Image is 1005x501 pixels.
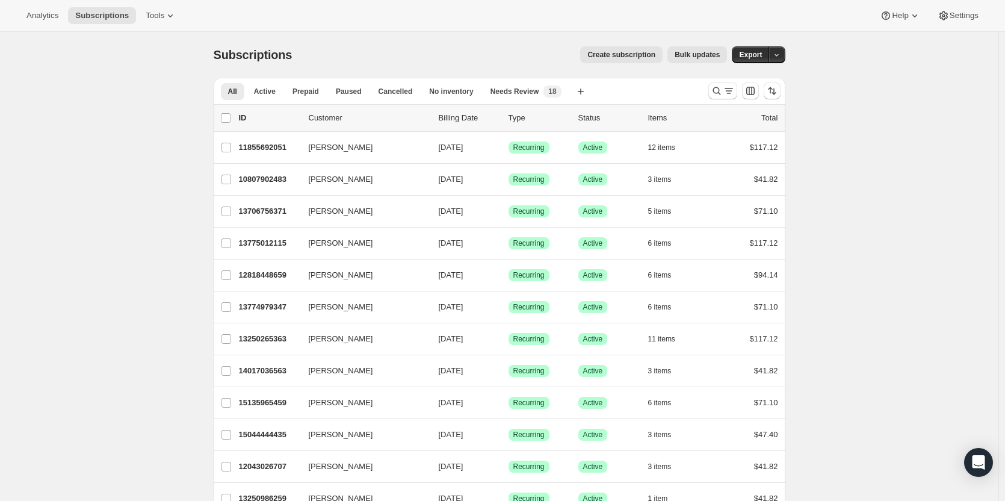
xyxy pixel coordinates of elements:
[309,205,373,217] span: [PERSON_NAME]
[239,112,299,124] p: ID
[336,87,362,96] span: Paused
[648,267,685,284] button: 6 items
[583,462,603,471] span: Active
[648,299,685,316] button: 6 items
[761,112,778,124] p: Total
[301,425,422,444] button: [PERSON_NAME]
[513,334,545,344] span: Recurring
[513,175,545,184] span: Recurring
[301,329,422,349] button: [PERSON_NAME]
[648,458,685,475] button: 3 items
[292,87,319,96] span: Prepaid
[239,173,299,185] p: 10807902483
[301,202,422,221] button: [PERSON_NAME]
[309,269,373,281] span: [PERSON_NAME]
[583,398,603,408] span: Active
[587,50,655,60] span: Create subscription
[583,143,603,152] span: Active
[513,143,545,152] span: Recurring
[309,397,373,409] span: [PERSON_NAME]
[754,270,778,279] span: $94.14
[239,331,778,347] div: 13250265363[PERSON_NAME][DATE]SuccessRecurringSuccessActive11 items$117.12
[583,175,603,184] span: Active
[309,142,373,154] span: [PERSON_NAME]
[146,11,164,20] span: Tools
[892,11,908,20] span: Help
[648,366,672,376] span: 3 items
[19,7,66,24] button: Analytics
[239,301,299,313] p: 13774979347
[239,363,778,379] div: 14017036563[PERSON_NAME][DATE]SuccessRecurringSuccessActive3 items$41.82
[667,46,727,63] button: Bulk updates
[648,430,672,440] span: 3 items
[513,207,545,216] span: Recurring
[439,238,463,247] span: [DATE]
[439,366,463,375] span: [DATE]
[580,46,663,63] button: Create subscription
[309,365,373,377] span: [PERSON_NAME]
[648,270,672,280] span: 6 items
[439,430,463,439] span: [DATE]
[648,331,688,347] button: 11 items
[648,139,688,156] button: 12 items
[490,87,539,96] span: Needs Review
[301,297,422,317] button: [PERSON_NAME]
[239,205,299,217] p: 13706756371
[648,462,672,471] span: 3 items
[439,112,499,124] p: Billing Date
[750,334,778,343] span: $117.12
[239,461,299,473] p: 12043026707
[214,48,292,61] span: Subscriptions
[301,393,422,412] button: [PERSON_NAME]
[309,301,373,313] span: [PERSON_NAME]
[439,143,463,152] span: [DATE]
[239,171,778,188] div: 10807902483[PERSON_NAME][DATE]SuccessRecurringSuccessActive3 items$41.82
[648,175,672,184] span: 3 items
[513,270,545,280] span: Recurring
[439,175,463,184] span: [DATE]
[301,457,422,476] button: [PERSON_NAME]
[439,334,463,343] span: [DATE]
[509,112,569,124] div: Type
[648,238,672,248] span: 6 items
[138,7,184,24] button: Tools
[254,87,276,96] span: Active
[309,461,373,473] span: [PERSON_NAME]
[578,112,639,124] p: Status
[228,87,237,96] span: All
[309,237,373,249] span: [PERSON_NAME]
[583,430,603,440] span: Active
[742,82,759,99] button: Customize table column order and visibility
[239,237,299,249] p: 13775012115
[764,82,781,99] button: Sort the results
[429,87,473,96] span: No inventory
[301,266,422,285] button: [PERSON_NAME]
[239,203,778,220] div: 13706756371[PERSON_NAME][DATE]SuccessRecurringSuccessActive5 items$71.10
[754,207,778,216] span: $71.10
[583,238,603,248] span: Active
[513,430,545,440] span: Recurring
[439,207,463,216] span: [DATE]
[239,142,299,154] p: 11855692051
[648,426,685,443] button: 3 items
[309,173,373,185] span: [PERSON_NAME]
[379,87,413,96] span: Cancelled
[754,366,778,375] span: $41.82
[732,46,769,63] button: Export
[750,238,778,247] span: $117.12
[708,82,737,99] button: Search and filter results
[754,175,778,184] span: $41.82
[648,334,675,344] span: 11 items
[239,267,778,284] div: 12818448659[PERSON_NAME][DATE]SuccessRecurringSuccessActive6 items$94.14
[301,234,422,253] button: [PERSON_NAME]
[239,269,299,281] p: 12818448659
[583,270,603,280] span: Active
[75,11,129,20] span: Subscriptions
[739,50,762,60] span: Export
[239,365,299,377] p: 14017036563
[548,87,556,96] span: 18
[754,302,778,311] span: $71.10
[439,302,463,311] span: [DATE]
[239,397,299,409] p: 15135965459
[513,302,545,312] span: Recurring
